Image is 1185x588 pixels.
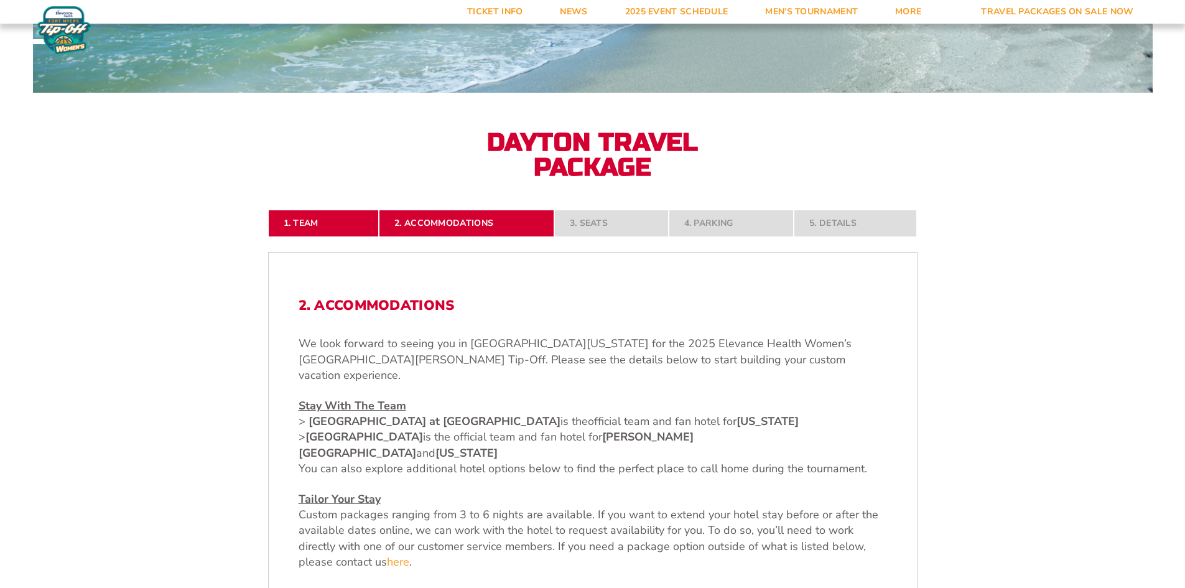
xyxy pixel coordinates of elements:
u: Tailor Your Stay [299,492,381,506]
strong: [US_STATE] [737,414,799,429]
u: Stay With The Team [299,398,406,413]
span: official team and fan hotel for > is the official team and fan hotel for and [299,414,799,460]
p: We look forward to seeing you in [GEOGRAPHIC_DATA][US_STATE] for the 2025 Elevance Health Women’s... [299,336,887,383]
strong: [US_STATE] [435,446,498,460]
img: Women's Fort Myers Tip-Off [37,6,91,55]
h2: 2. Accommodations [299,297,887,314]
p: Custom packages ranging from 3 to 6 nights are available. If you want to extend your hotel stay b... [299,492,887,570]
span: is the [309,414,588,429]
strong: [PERSON_NAME][GEOGRAPHIC_DATA] [299,429,694,460]
span: You can also explore additional hotel options below to find the perfect place to call home during... [299,461,867,476]
strong: [GEOGRAPHIC_DATA] at [GEOGRAPHIC_DATA] [309,414,560,429]
a: 1. Team [268,210,379,237]
a: here [387,554,409,570]
strong: [GEOGRAPHIC_DATA] [305,429,423,444]
h2: Dayton Travel Package [456,130,730,180]
span: > [299,414,309,429]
